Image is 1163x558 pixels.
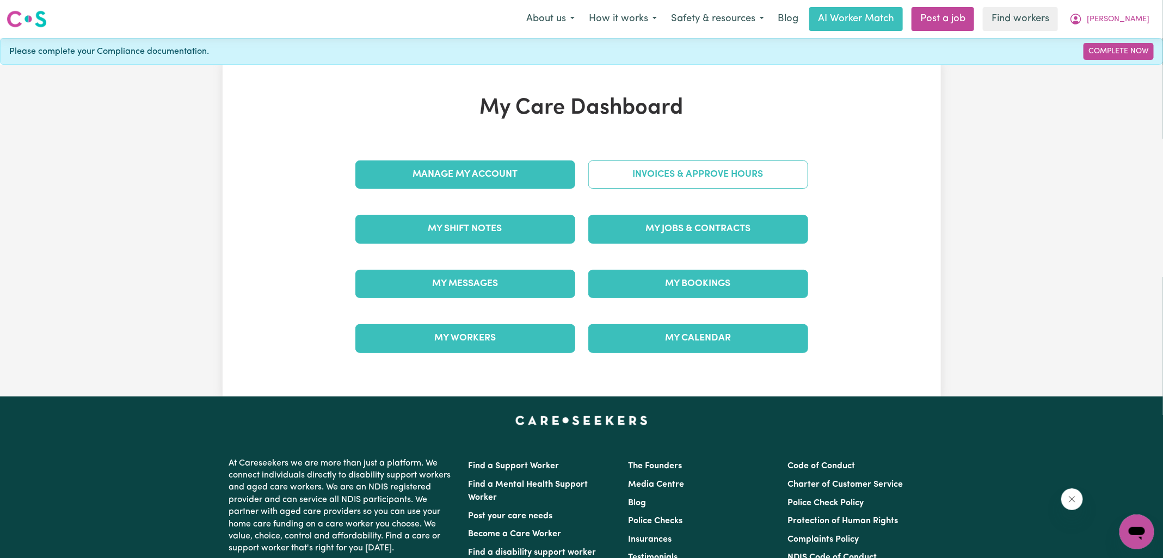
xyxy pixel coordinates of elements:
[469,548,596,557] a: Find a disability support worker
[1062,8,1156,30] button: My Account
[628,535,672,544] a: Insurances
[7,7,47,32] a: Careseekers logo
[588,215,808,243] a: My Jobs & Contracts
[582,8,664,30] button: How it works
[469,462,559,470] a: Find a Support Worker
[588,324,808,352] a: My Calendar
[469,512,553,520] a: Post your care needs
[9,45,209,58] span: Please complete your Compliance documentation.
[628,462,682,470] a: The Founders
[7,9,47,29] img: Careseekers logo
[809,7,903,31] a: AI Worker Match
[469,530,562,538] a: Become a Care Worker
[1084,43,1154,60] a: Complete Now
[588,160,808,189] a: Invoices & Approve Hours
[1087,14,1149,26] span: [PERSON_NAME]
[355,270,575,298] a: My Messages
[1119,514,1154,549] iframe: Button to launch messaging window
[1061,488,1083,510] iframe: Close message
[787,462,855,470] a: Code of Conduct
[7,8,66,16] span: Need any help?
[469,480,588,502] a: Find a Mental Health Support Worker
[628,499,646,507] a: Blog
[787,499,864,507] a: Police Check Policy
[355,324,575,352] a: My Workers
[519,8,582,30] button: About us
[515,416,648,425] a: Careseekers home page
[628,517,682,525] a: Police Checks
[588,270,808,298] a: My Bookings
[983,7,1058,31] a: Find workers
[771,7,805,31] a: Blog
[349,95,815,121] h1: My Care Dashboard
[664,8,771,30] button: Safety & resources
[787,480,903,489] a: Charter of Customer Service
[787,517,898,525] a: Protection of Human Rights
[628,480,684,489] a: Media Centre
[912,7,974,31] a: Post a job
[355,160,575,189] a: Manage My Account
[787,535,859,544] a: Complaints Policy
[355,215,575,243] a: My Shift Notes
